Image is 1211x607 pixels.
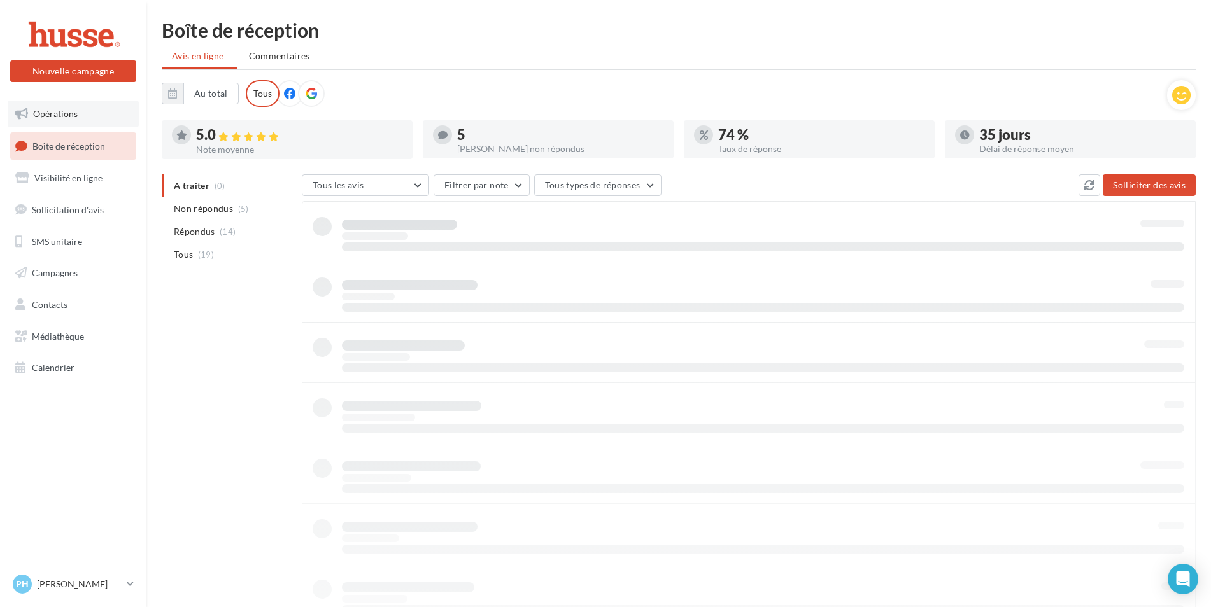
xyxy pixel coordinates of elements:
span: Non répondus [174,202,233,215]
a: Médiathèque [8,323,139,350]
span: Campagnes [32,267,78,278]
span: SMS unitaire [32,235,82,246]
div: 5.0 [196,128,402,143]
span: Calendrier [32,362,74,373]
div: 74 % [718,128,924,142]
span: (14) [220,227,236,237]
button: Au total [162,83,239,104]
a: SMS unitaire [8,228,139,255]
a: Boîte de réception [8,132,139,160]
span: Contacts [32,299,67,310]
span: (5) [238,204,249,214]
div: 35 jours [979,128,1186,142]
p: [PERSON_NAME] [37,578,122,590]
a: Sollicitation d'avis [8,197,139,223]
span: Commentaires [249,50,310,61]
span: Boîte de réception [32,140,105,151]
button: Nouvelle campagne [10,60,136,82]
a: PH [PERSON_NAME] [10,572,136,596]
div: Note moyenne [196,145,402,154]
a: Visibilité en ligne [8,165,139,192]
span: PH [16,578,29,590]
a: Calendrier [8,354,139,381]
span: Visibilité en ligne [34,172,103,183]
span: (19) [198,249,214,260]
div: Open Intercom Messenger [1168,564,1198,594]
span: Opérations [33,108,78,119]
span: Médiathèque [32,331,84,342]
div: [PERSON_NAME] non répondus [457,144,663,153]
a: Contacts [8,291,139,318]
span: Sollicitation d'avis [32,204,104,215]
a: Opérations [8,101,139,127]
div: Tous [246,80,280,107]
div: 5 [457,128,663,142]
span: Tous [174,248,193,261]
div: Boîte de réception [162,20,1196,39]
div: Délai de réponse moyen [979,144,1186,153]
span: Répondus [174,225,215,238]
a: Campagnes [8,260,139,286]
div: Taux de réponse [718,144,924,153]
button: Au total [183,83,239,104]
